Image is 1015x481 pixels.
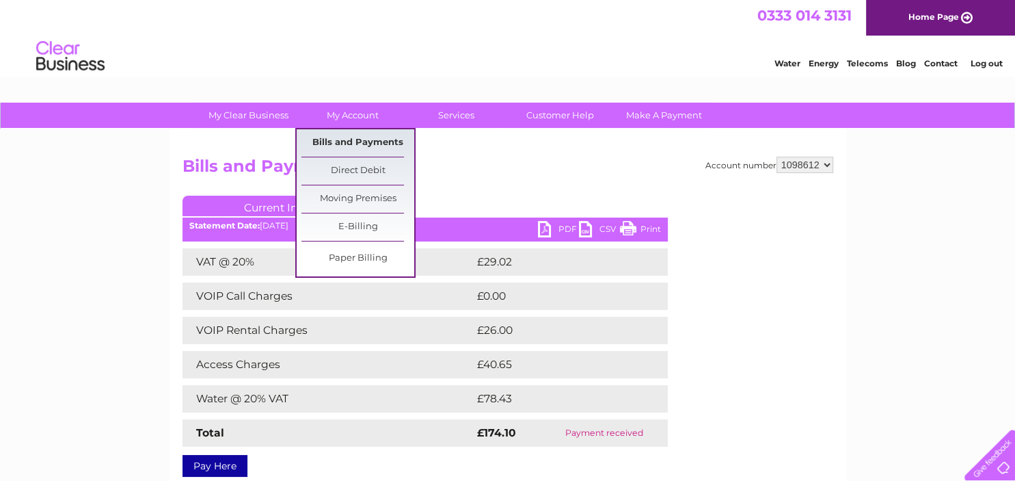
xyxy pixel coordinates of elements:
td: £29.02 [474,248,640,276]
td: VAT @ 20% [182,248,474,276]
b: Statement Date: [189,220,260,231]
a: Make A Payment [608,103,720,128]
div: [DATE] [182,221,668,231]
td: £26.00 [474,317,641,344]
a: Water [774,58,800,68]
img: logo.png [36,36,105,77]
td: £78.43 [474,385,640,413]
a: Paper Billing [301,245,414,272]
a: Direct Debit [301,157,414,185]
a: Pay Here [182,455,247,477]
td: VOIP Rental Charges [182,317,474,344]
a: CSV [579,221,620,241]
a: My Clear Business [192,103,305,128]
strong: £174.10 [477,426,516,439]
a: Bills and Payments [301,129,414,157]
td: Payment received [541,419,667,447]
td: VOIP Call Charges [182,283,474,310]
td: Access Charges [182,351,474,378]
a: Current Invoice [182,196,388,216]
a: Services [400,103,513,128]
h2: Bills and Payments [182,157,833,183]
a: Moving Premises [301,185,414,213]
a: Log out [970,58,1002,68]
strong: Total [196,426,224,439]
td: £40.65 [474,351,640,378]
div: Clear Business is a trading name of Verastar Limited (registered in [GEOGRAPHIC_DATA] No. 3667643... [185,8,831,66]
a: Energy [809,58,839,68]
a: Print [620,221,661,241]
a: Telecoms [847,58,888,68]
a: Blog [896,58,916,68]
a: Contact [924,58,958,68]
a: 0333 014 3131 [757,7,852,24]
td: Water @ 20% VAT [182,385,474,413]
a: PDF [538,221,579,241]
a: Customer Help [504,103,617,128]
div: Account number [705,157,833,173]
td: £0.00 [474,283,636,310]
a: My Account [296,103,409,128]
a: E-Billing [301,213,414,241]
